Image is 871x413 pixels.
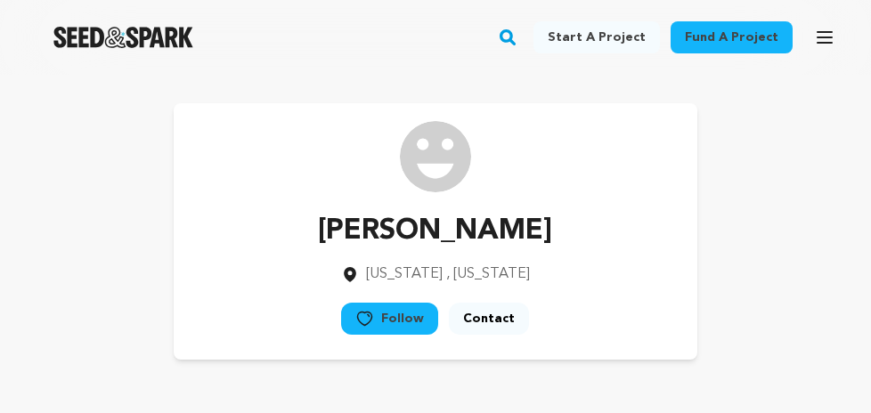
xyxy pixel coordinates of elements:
span: , [US_STATE] [446,267,530,281]
span: [US_STATE] [366,267,443,281]
img: /img/default-images/user/medium/user.png image [400,121,471,192]
a: Start a project [533,21,660,53]
a: Follow [341,303,438,335]
img: Seed&Spark Logo Dark Mode [53,27,193,48]
a: Seed&Spark Homepage [53,27,193,48]
p: [PERSON_NAME] [318,210,552,253]
a: Fund a project [671,21,793,53]
a: Contact [449,303,529,335]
